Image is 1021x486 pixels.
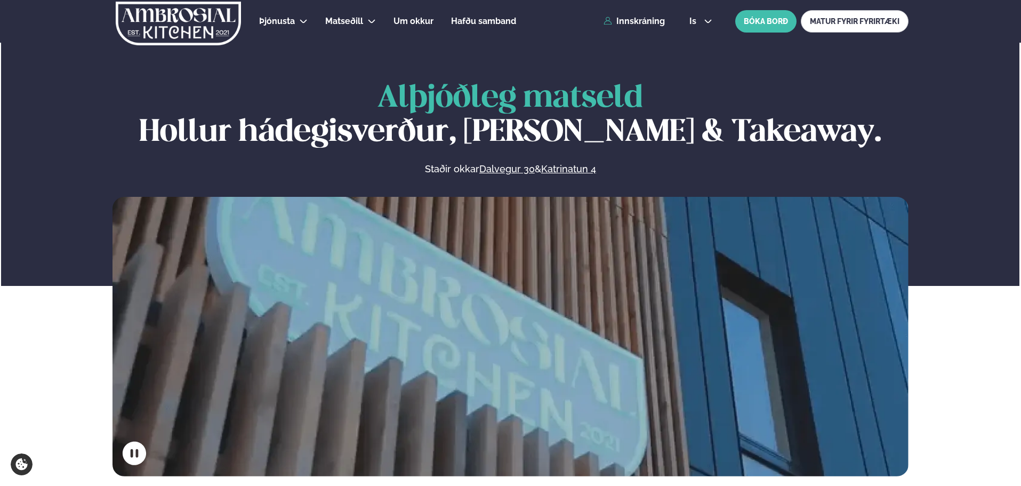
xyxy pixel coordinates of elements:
[112,82,909,150] h1: Hollur hádegisverður, [PERSON_NAME] & Takeaway.
[393,15,433,28] a: Um okkur
[604,17,665,26] a: Innskráning
[325,15,363,28] a: Matseðill
[801,10,909,33] a: MATUR FYRIR FYRIRTÆKI
[451,15,516,28] a: Hafðu samband
[689,17,700,26] span: is
[451,16,516,26] span: Hafðu samband
[735,10,797,33] button: BÓKA BORÐ
[309,163,712,176] p: Staðir okkar &
[11,453,33,475] a: Cookie settings
[325,16,363,26] span: Matseðill
[393,16,433,26] span: Um okkur
[259,16,295,26] span: Þjónusta
[115,2,242,45] img: logo
[377,84,643,113] span: Alþjóðleg matseld
[541,163,596,176] a: Katrinatun 4
[479,163,535,176] a: Dalvegur 30
[681,17,721,26] button: is
[259,15,295,28] a: Þjónusta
